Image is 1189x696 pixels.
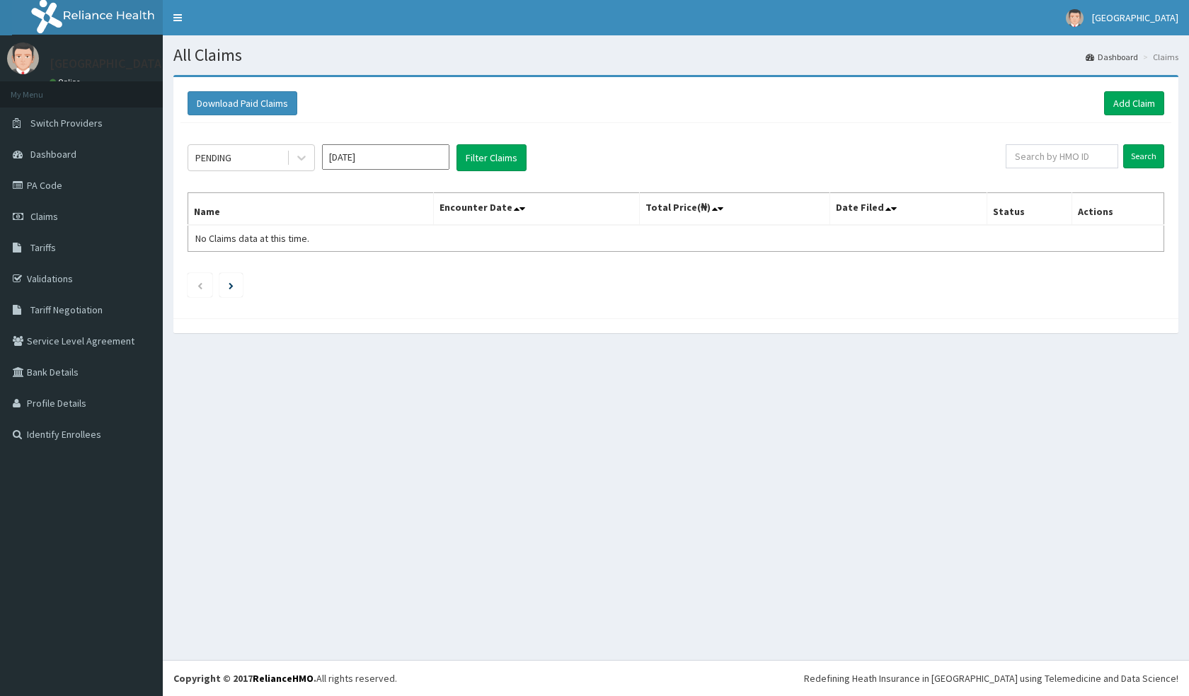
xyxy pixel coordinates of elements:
a: Online [50,77,84,87]
a: RelianceHMO [253,672,314,685]
div: Redefining Heath Insurance in [GEOGRAPHIC_DATA] using Telemedicine and Data Science! [804,671,1178,685]
span: Dashboard [30,148,76,161]
button: Download Paid Claims [188,91,297,115]
input: Search [1123,144,1164,168]
a: Add Claim [1104,91,1164,115]
a: Dashboard [1086,51,1138,63]
span: No Claims data at this time. [195,232,309,245]
th: Status [987,193,1072,226]
a: Previous page [197,279,203,291]
img: User Image [7,42,39,74]
th: Actions [1072,193,1164,226]
span: Claims [30,210,58,223]
img: User Image [1066,9,1084,27]
input: Search by HMO ID [1006,144,1118,168]
h1: All Claims [173,46,1178,64]
span: Tariff Negotiation [30,303,103,316]
li: Claims [1139,51,1178,63]
input: Select Month and Year [322,144,449,170]
button: Filter Claims [456,144,527,171]
strong: Copyright © 2017 . [173,672,316,685]
p: [GEOGRAPHIC_DATA] [50,57,166,70]
th: Date Filed [829,193,987,226]
span: [GEOGRAPHIC_DATA] [1092,11,1178,24]
span: Switch Providers [30,117,103,129]
th: Name [188,193,434,226]
span: Tariffs [30,241,56,254]
th: Encounter Date [434,193,639,226]
th: Total Price(₦) [639,193,829,226]
a: Next page [229,279,234,291]
div: PENDING [195,151,231,165]
footer: All rights reserved. [163,660,1189,696]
